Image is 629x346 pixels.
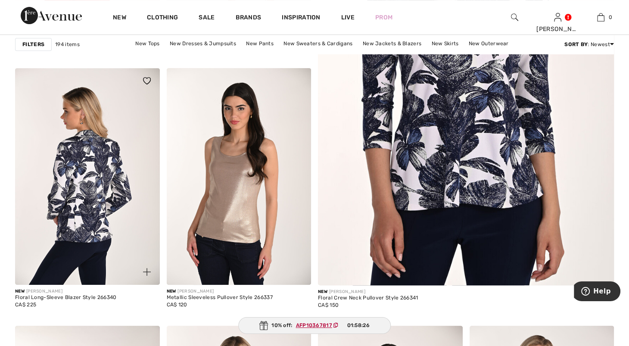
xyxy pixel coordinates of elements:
[296,322,332,328] ins: AFP10367817
[242,38,278,49] a: New Pants
[279,38,357,49] a: New Sweaters & Cardigans
[574,281,620,303] iframe: Opens a widget where you can find more information
[347,321,369,329] span: 01:58:26
[167,68,311,285] img: Metallic Sleeveless Pullover Style 266337. Gold
[199,14,215,23] a: Sale
[15,302,36,308] span: CA$ 225
[318,289,327,294] span: New
[238,317,391,334] div: 10% off:
[167,288,273,295] div: [PERSON_NAME]
[464,38,513,49] a: New Outerwear
[165,38,240,49] a: New Dresses & Jumpsuits
[318,302,339,308] span: CA$ 150
[564,41,614,48] div: : Newest
[131,38,164,49] a: New Tops
[358,38,426,49] a: New Jackets & Blazers
[236,14,262,23] a: Brands
[22,41,44,48] strong: Filters
[564,41,588,47] strong: Sort By
[554,12,561,22] img: My Info
[167,289,176,294] span: New
[15,68,160,285] a: Floral Long-Sleeve Blazer Style 266340. Midnight/off white
[143,77,151,84] img: heart_black_full.svg
[511,12,518,22] img: search the website
[554,13,561,21] a: Sign In
[15,295,116,301] div: Floral Long-Sleeve Blazer Style 266340
[427,38,463,49] a: New Skirts
[341,13,355,22] a: Live
[167,302,187,308] span: CA$ 120
[597,12,604,22] img: My Bag
[259,321,268,330] img: Gift.svg
[15,288,116,295] div: [PERSON_NAME]
[579,12,622,22] a: 0
[113,14,126,23] a: New
[147,14,178,23] a: Clothing
[15,289,25,294] span: New
[609,13,612,21] span: 0
[318,295,418,301] div: Floral Crew Neck Pullover Style 266341
[536,25,579,34] div: [PERSON_NAME]
[143,268,151,276] img: plus_v2.svg
[375,13,392,22] a: Prom
[167,295,273,301] div: Metallic Sleeveless Pullover Style 266337
[282,14,320,23] span: Inspiration
[55,41,80,48] span: 194 items
[21,7,82,24] img: 1ère Avenue
[318,289,418,295] div: [PERSON_NAME]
